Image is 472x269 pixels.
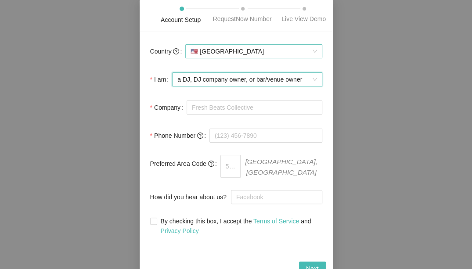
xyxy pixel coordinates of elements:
[187,100,322,115] input: Company
[150,47,180,56] span: Country
[191,48,198,55] span: 🇺🇸
[281,14,326,24] div: Live View Demo
[197,133,203,139] span: question-circle
[150,71,173,88] label: I am
[231,190,322,204] input: How did you hear about us?
[150,188,231,206] label: How did you hear about us?
[161,15,201,25] div: Account Setup
[177,73,317,86] span: a DJ, DJ company owner, or bar/venue owner
[208,161,214,167] span: question-circle
[161,227,199,234] a: Privacy Policy
[241,155,322,178] span: [GEOGRAPHIC_DATA], [GEOGRAPHIC_DATA]
[213,14,272,24] div: RequestNow Number
[157,216,322,236] span: By checking this box, I accept the and
[220,155,241,178] input: 510
[154,131,203,140] span: Phone Number
[191,45,317,58] span: [GEOGRAPHIC_DATA]
[173,48,179,54] span: question-circle
[209,129,322,143] input: (123) 456-7890
[150,159,214,169] span: Preferred Area Code
[253,218,299,225] a: Terms of Service
[150,99,187,116] label: Company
